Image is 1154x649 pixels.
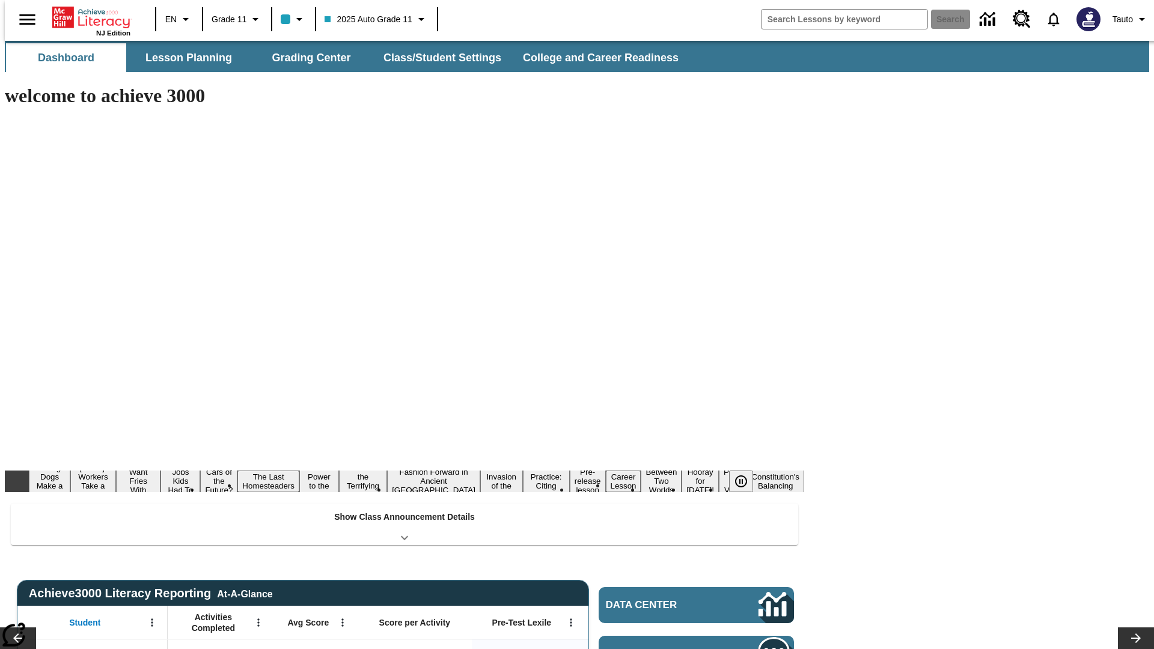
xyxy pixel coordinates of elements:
button: Slide 12 Pre-release lesson [570,466,606,496]
span: Data Center [606,599,718,611]
button: Slide 4 Dirty Jobs Kids Had To Do [160,457,200,505]
button: Open Menu [334,614,352,632]
button: Open Menu [562,614,580,632]
button: Dashboard [6,43,126,72]
button: Slide 1 Diving Dogs Make a Splash [29,462,70,501]
button: Class/Student Settings [374,43,511,72]
a: Notifications [1038,4,1069,35]
button: Slide 5 Cars of the Future? [200,466,237,496]
a: Data Center [599,587,794,623]
img: Avatar [1076,7,1101,31]
button: Language: EN, Select a language [160,8,198,30]
a: Data Center [972,3,1006,36]
div: SubNavbar [5,41,1149,72]
button: Slide 17 The Constitution's Balancing Act [746,462,804,501]
span: 2025 Auto Grade 11 [325,13,412,26]
button: Slide 10 The Invasion of the Free CD [480,462,523,501]
button: Slide 9 Fashion Forward in Ancient Rome [387,466,480,496]
button: Slide 15 Hooray for Constitution Day! [682,466,719,496]
button: Class color is light blue. Change class color [276,8,311,30]
span: Avg Score [287,617,329,628]
span: EN [165,13,177,26]
div: Show Class Announcement Details [11,504,798,545]
button: Open side menu [10,2,45,37]
a: Resource Center, Will open in new tab [1006,3,1038,35]
div: At-A-Glance [217,587,272,600]
div: Pause [729,471,765,492]
button: Pause [729,471,753,492]
button: Slide 13 Career Lesson [606,471,641,492]
button: Slide 16 Point of View [719,466,746,496]
button: Slide 7 Solar Power to the People [299,462,339,501]
button: Grade: Grade 11, Select a grade [207,8,267,30]
h1: welcome to achieve 3000 [5,85,804,107]
button: Grading Center [251,43,371,72]
span: Score per Activity [379,617,451,628]
button: Slide 14 Between Two Worlds [641,466,682,496]
span: Achieve3000 Literacy Reporting [29,587,273,600]
button: Slide 2 Labor Day: Workers Take a Stand [70,462,115,501]
div: Home [52,4,130,37]
span: Pre-Test Lexile [492,617,552,628]
p: Show Class Announcement Details [334,511,475,523]
span: Tauto [1113,13,1133,26]
button: Select a new avatar [1069,4,1108,35]
div: SubNavbar [5,43,689,72]
span: Student [69,617,100,628]
button: College and Career Readiness [513,43,688,72]
button: Open Menu [143,614,161,632]
input: search field [762,10,927,29]
button: Lesson Planning [129,43,249,72]
button: Class: 2025 Auto Grade 11, Select your class [320,8,433,30]
span: NJ Edition [96,29,130,37]
span: Activities Completed [174,612,253,633]
button: Slide 8 Attack of the Terrifying Tomatoes [339,462,387,501]
button: Lesson carousel, Next [1118,627,1154,649]
button: Profile/Settings [1108,8,1154,30]
button: Slide 11 Mixed Practice: Citing Evidence [523,462,570,501]
a: Home [52,5,130,29]
span: Grade 11 [212,13,246,26]
button: Slide 3 Do You Want Fries With That? [116,457,161,505]
button: Slide 6 The Last Homesteaders [237,471,299,492]
button: Open Menu [249,614,267,632]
